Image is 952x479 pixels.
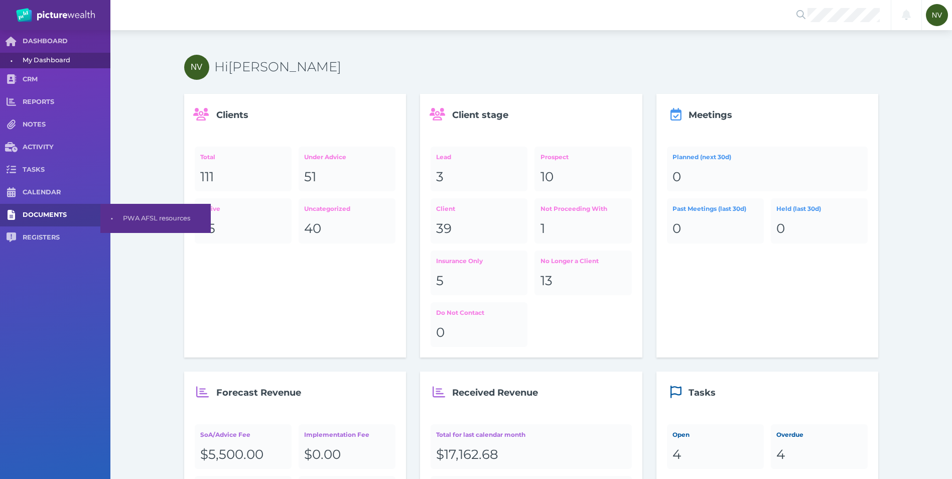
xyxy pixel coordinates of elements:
span: Tasks [689,387,716,398]
span: Total for last calendar month [436,431,525,438]
span: Prospect [540,153,569,161]
img: PW [16,8,95,22]
div: 5 [436,273,522,290]
a: Past Meetings (last 30d)0 [667,198,764,243]
a: Active25 [195,198,292,243]
span: SoA/Advice Fee [200,431,250,438]
span: NOTES [23,121,110,129]
div: 40 [304,220,390,237]
span: ACTIVITY [23,143,110,152]
span: Planned (next 30d) [672,153,731,161]
span: DOCUMENTS [23,211,110,219]
span: Clients [216,109,248,121]
div: 111 [200,169,286,186]
div: $5,500.00 [200,446,286,463]
a: Total for last calendar month$17,162.68 [431,424,632,469]
span: Uncategorized [304,205,350,212]
span: Forecast Revenue [216,387,301,398]
span: Client stage [452,109,508,121]
div: 13 [540,273,626,290]
div: 4 [776,446,862,463]
a: Under Advice51 [299,147,395,191]
div: Nancy Vos [184,55,209,80]
div: 51 [304,169,390,186]
span: • [100,212,123,224]
span: Meetings [689,109,732,121]
div: 0 [776,220,862,237]
span: PWA AFSL resources [123,211,207,226]
span: Held (last 30d) [776,205,821,212]
span: Total [200,153,215,161]
span: Received Revenue [452,387,538,398]
div: 1 [540,220,626,237]
div: 39 [436,220,522,237]
span: Implementation Fee [304,431,369,438]
a: •PWA AFSL resources [100,211,211,226]
span: Open [672,431,690,438]
span: My Dashboard [23,53,107,68]
span: Under Advice [304,153,346,161]
span: REPORTS [23,98,110,106]
a: Total111 [195,147,292,191]
span: NV [932,11,942,19]
span: CALENDAR [23,188,110,197]
span: Client [436,205,455,212]
span: Insurance Only [436,257,483,265]
h3: Hi [PERSON_NAME] [214,59,879,76]
span: CRM [23,75,110,84]
div: 10 [540,169,626,186]
div: 0 [672,169,862,186]
div: 25 [200,220,286,237]
span: Lead [436,153,451,161]
span: DASHBOARD [23,37,110,46]
span: Do Not Contact [436,309,484,316]
div: 0 [672,220,758,237]
div: 4 [672,446,758,463]
span: Overdue [776,431,803,438]
span: Past Meetings (last 30d) [672,205,746,212]
span: NV [191,62,202,72]
div: 0 [436,324,522,341]
div: $0.00 [304,446,390,463]
a: Held (last 30d)0 [771,198,868,243]
div: Nancy Vos [926,4,948,26]
div: 3 [436,169,522,186]
div: $17,162.68 [436,446,626,463]
span: Not Proceeding With [540,205,607,212]
span: REGISTERS [23,233,110,242]
span: TASKS [23,166,110,174]
a: Planned (next 30d)0 [667,147,868,191]
span: No Longer a Client [540,257,599,265]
